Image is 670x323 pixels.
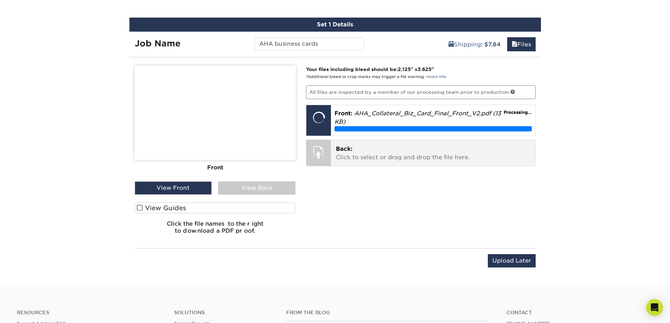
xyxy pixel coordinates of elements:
span: Front: [334,110,352,117]
a: Files [507,37,536,51]
p: All files are inspected by a member of our processing team prior to production. [306,85,536,99]
h6: Click the file names to the right to download a PDF proof. [135,220,296,239]
b: : $7.84 [481,41,501,48]
label: View Guides [135,202,296,213]
input: Upload Later [488,254,536,267]
a: Contact [506,310,653,316]
a: more info [427,75,446,79]
div: View Back [218,181,295,195]
a: Shipping: $7.84 [444,37,505,51]
h4: Resources [17,310,164,316]
span: 3.625 [417,66,432,72]
div: Set 1 Details [129,18,541,32]
strong: Your files including bleed should be: " x " [306,66,434,72]
div: Open Intercom Messenger [646,299,663,316]
iframe: Google Customer Reviews [2,302,60,321]
span: 2.125 [398,66,411,72]
em: AHA_Collateral_Biz_Card_Final_Front_V2.pdf (13 KB) [334,110,501,125]
small: *Additional bleed or crop marks may trigger a file warning – [306,75,446,79]
div: View Front [135,181,212,195]
div: Front [135,160,296,175]
h4: From the Blog [286,310,487,316]
p: Click to select or drag and drop the file here. [336,145,530,162]
h4: Solutions [174,310,276,316]
span: shipping [448,41,454,48]
span: files [512,41,517,48]
input: Enter a job name [255,37,364,51]
span: Back: [336,146,352,152]
strong: Job Name [135,38,180,49]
